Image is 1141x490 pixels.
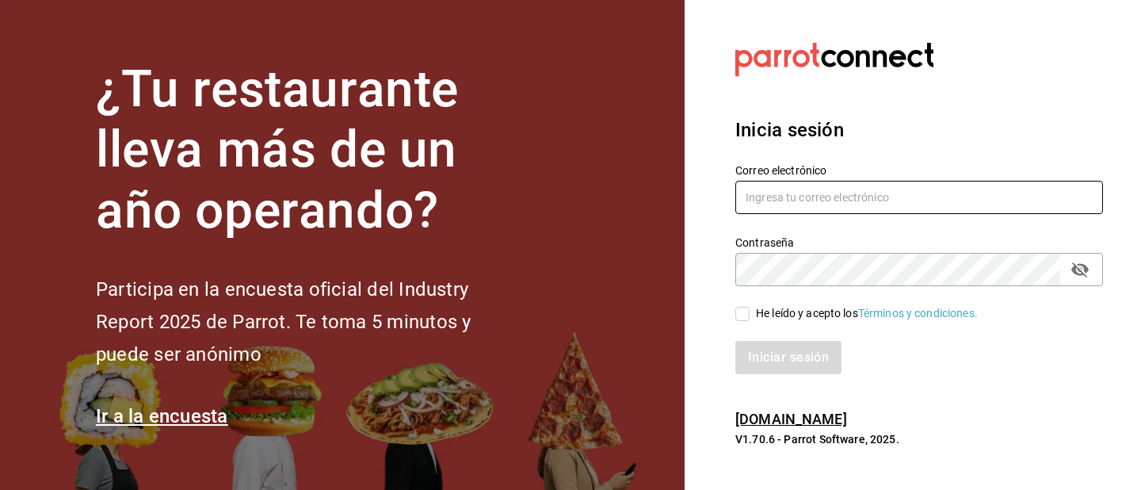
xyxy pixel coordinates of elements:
[735,116,1103,144] h3: Inicia sesión
[1067,256,1093,283] button: passwordField
[735,181,1103,214] input: Ingresa tu correo electrónico
[735,164,1103,175] label: Correo electrónico
[96,59,524,242] h1: ¿Tu restaurante lleva más de un año operando?
[858,307,978,320] a: Términos y condiciones.
[96,405,228,427] a: Ir a la encuesta
[735,431,1103,447] p: V1.70.6 - Parrot Software, 2025.
[96,274,524,370] h2: Participa en la encuesta oficial del Industry Report 2025 de Parrot. Te toma 5 minutos y puede se...
[735,411,847,427] a: [DOMAIN_NAME]
[756,305,978,322] div: He leído y acepto los
[735,236,1103,247] label: Contraseña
